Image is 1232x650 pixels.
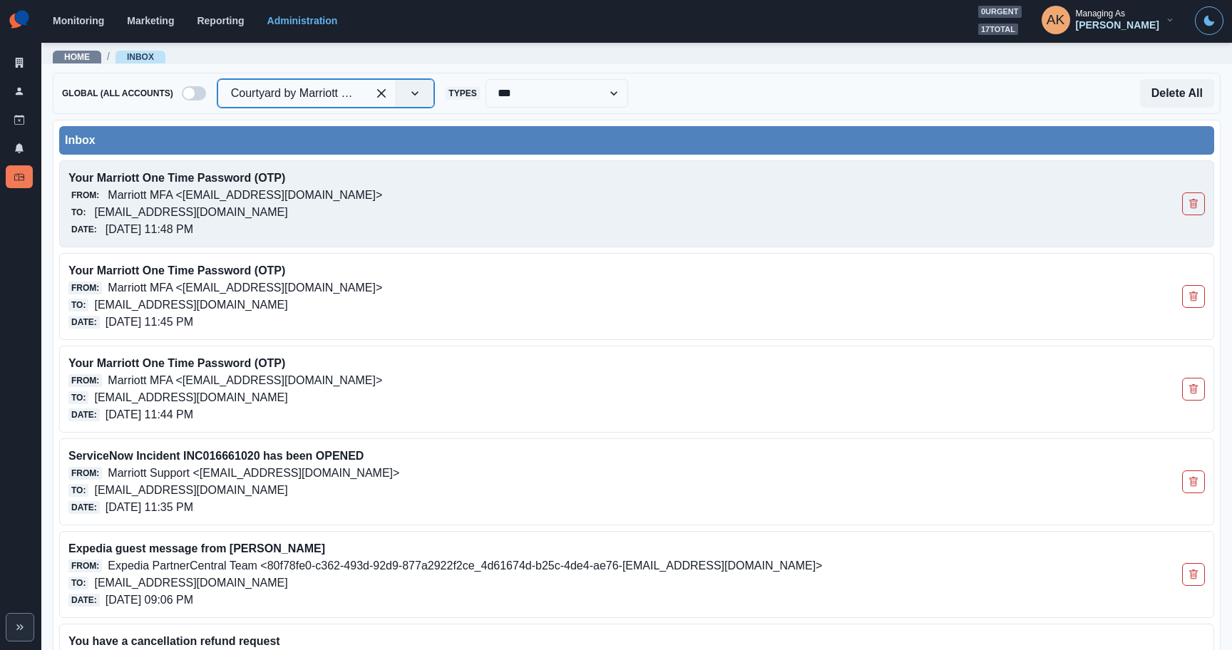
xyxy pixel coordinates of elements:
[370,82,393,105] div: Clear selected options
[6,108,33,131] a: Draft Posts
[197,15,244,26] a: Reporting
[94,482,287,499] p: [EMAIL_ADDRESS][DOMAIN_NAME]
[53,15,104,26] a: Monitoring
[68,355,977,372] p: Your Marriott One Time Password (OTP)
[1195,6,1223,35] button: Toggle Mode
[68,189,102,202] span: From:
[68,391,88,404] span: To:
[68,501,100,514] span: Date:
[108,372,382,389] p: Marriott MFA <[EMAIL_ADDRESS][DOMAIN_NAME]>
[68,633,977,650] p: You have a cancellation refund request
[1182,285,1205,308] button: Delete Email
[6,51,33,74] a: Clients
[106,592,193,609] p: [DATE] 09:06 PM
[106,314,193,331] p: [DATE] 11:45 PM
[978,6,1022,18] span: 0 urgent
[127,15,174,26] a: Marketing
[108,557,822,574] p: Expedia PartnerCentral Team <80f78fe0-c362-493d-92d9-877a2922f2ce_4d61674d-b25c-4de4-ae76-[EMAIL_...
[68,484,88,497] span: To:
[1030,6,1186,34] button: Managing As[PERSON_NAME]
[1182,378,1205,401] button: Delete Email
[68,316,100,329] span: Date:
[1076,19,1159,31] div: [PERSON_NAME]
[68,448,977,465] p: ServiceNow Incident INC016661020 has been OPENED
[108,279,382,296] p: Marriott MFA <[EMAIL_ADDRESS][DOMAIN_NAME]>
[94,574,287,592] p: [EMAIL_ADDRESS][DOMAIN_NAME]
[68,374,102,387] span: From:
[68,467,102,480] span: From:
[59,87,176,100] span: Global (All Accounts)
[68,262,977,279] p: Your Marriott One Time Password (OTP)
[68,577,88,589] span: To:
[6,80,33,103] a: Users
[106,499,193,516] p: [DATE] 11:35 PM
[446,87,479,100] span: Types
[1140,79,1214,108] button: Delete All
[94,296,287,314] p: [EMAIL_ADDRESS][DOMAIN_NAME]
[94,389,287,406] p: [EMAIL_ADDRESS][DOMAIN_NAME]
[68,594,100,607] span: Date:
[68,170,977,187] p: Your Marriott One Time Password (OTP)
[68,282,102,294] span: From:
[6,137,33,160] a: Notifications
[106,406,193,423] p: [DATE] 11:44 PM
[108,465,399,482] p: Marriott Support <[EMAIL_ADDRESS][DOMAIN_NAME]>
[6,613,34,641] button: Expand
[1182,192,1205,215] button: Delete Email
[107,49,110,64] span: /
[1047,3,1065,37] div: Alex Kalogeropoulos
[68,408,100,421] span: Date:
[6,165,33,188] a: Inbox
[108,187,382,204] p: Marriott MFA <[EMAIL_ADDRESS][DOMAIN_NAME]>
[68,540,977,557] p: Expedia guest message from [PERSON_NAME]
[68,223,100,236] span: Date:
[106,221,193,238] p: [DATE] 11:48 PM
[978,24,1018,36] span: 17 total
[1182,563,1205,586] button: Delete Email
[68,559,102,572] span: From:
[267,15,338,26] a: Administration
[1076,9,1125,19] div: Managing As
[1182,470,1205,493] button: Delete Email
[64,52,90,62] a: Home
[53,49,165,64] nav: breadcrumb
[65,132,1208,149] div: Inbox
[127,52,154,62] a: Inbox
[68,299,88,311] span: To:
[94,204,287,221] p: [EMAIL_ADDRESS][DOMAIN_NAME]
[68,206,88,219] span: To:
